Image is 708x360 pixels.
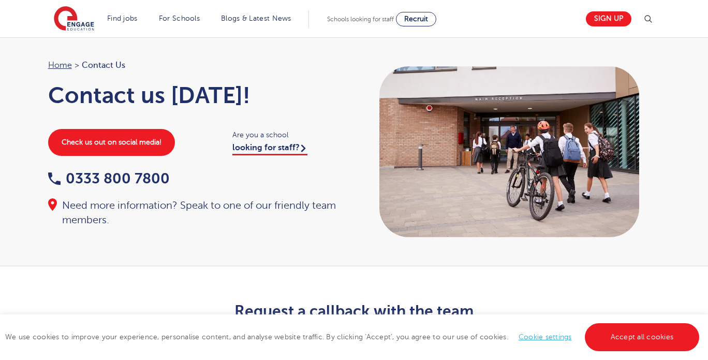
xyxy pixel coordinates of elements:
span: Recruit [404,15,428,23]
a: looking for staff? [232,143,307,155]
span: Contact Us [82,59,125,72]
span: Schools looking for staff [327,16,394,23]
a: Blogs & Latest News [221,15,291,22]
nav: breadcrumb [48,59,344,72]
span: > [75,61,79,70]
h1: Contact us [DATE]! [48,82,344,108]
a: For Schools [159,15,200,22]
span: We use cookies to improve your experience, personalise content, and analyse website traffic. By c... [5,333,702,341]
a: Cookie settings [519,333,572,341]
a: Find jobs [107,15,138,22]
a: Home [48,61,72,70]
a: Check us out on social media! [48,129,175,156]
span: Are you a school [232,129,344,141]
a: Accept all cookies [585,323,700,351]
a: 0333 800 7800 [48,170,170,186]
div: Need more information? Speak to one of our friendly team members. [48,198,344,227]
a: Recruit [396,12,436,26]
h2: Request a callback with the team [100,303,608,320]
img: Engage Education [54,6,94,32]
a: Sign up [586,11,631,26]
